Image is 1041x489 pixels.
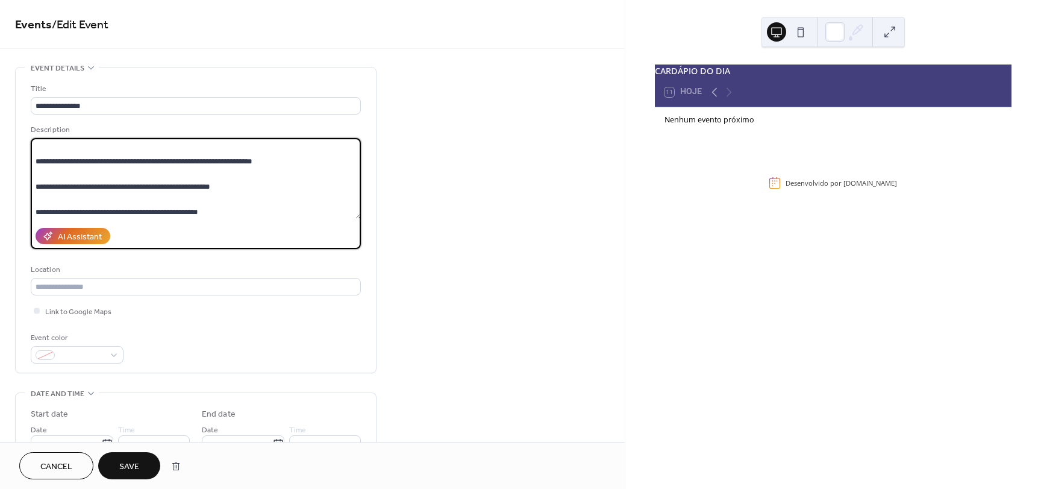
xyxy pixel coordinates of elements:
button: AI Assistant [36,228,110,244]
span: Cancel [40,461,72,473]
div: CARDÁPIO DO DIA [655,65,1011,78]
button: Cancel [19,452,93,479]
a: [DOMAIN_NAME] [843,178,897,188]
div: Nenhum evento próximo [664,115,1002,126]
span: Date [202,424,218,437]
span: Save [119,461,139,473]
button: Save [98,452,160,479]
span: Time [118,424,135,437]
span: Link to Google Maps [45,306,111,318]
div: Description [31,124,358,136]
span: Date [31,424,47,437]
a: Events [15,13,52,37]
div: Desenvolvido por [786,178,897,188]
div: Location [31,263,358,276]
span: Date and time [31,388,84,400]
div: Start date [31,408,68,421]
div: End date [202,408,236,421]
div: Event color [31,332,121,344]
div: AI Assistant [58,231,102,244]
span: / Edit Event [52,13,108,37]
span: Event details [31,62,84,75]
div: Title [31,83,358,95]
span: Time [289,424,306,437]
